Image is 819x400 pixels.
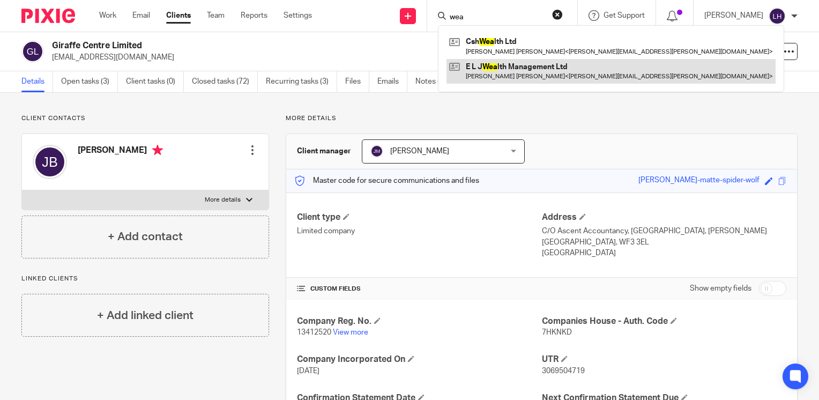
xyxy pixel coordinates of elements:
[126,71,184,92] a: Client tasks (0)
[78,145,163,158] h4: [PERSON_NAME]
[377,71,407,92] a: Emails
[542,367,585,375] span: 3069504719
[542,316,786,327] h4: Companies House - Auth. Code
[638,175,760,187] div: [PERSON_NAME]-matte-spider-wolf
[284,10,312,21] a: Settings
[297,226,541,236] p: Limited company
[132,10,150,21] a: Email
[297,285,541,293] h4: CUSTOM FIELDS
[690,283,751,294] label: Show empty fields
[297,146,351,157] h3: Client manager
[33,145,67,179] img: svg%3E
[52,52,652,63] p: [EMAIL_ADDRESS][DOMAIN_NAME]
[542,237,786,248] p: [GEOGRAPHIC_DATA], WF3 3EL
[542,354,786,365] h4: UTR
[21,71,53,92] a: Details
[345,71,369,92] a: Files
[449,13,545,23] input: Search
[21,275,269,283] p: Linked clients
[21,114,269,123] p: Client contacts
[192,71,258,92] a: Closed tasks (72)
[297,354,541,365] h4: Company Incorporated On
[266,71,337,92] a: Recurring tasks (3)
[390,147,449,155] span: [PERSON_NAME]
[297,367,319,375] span: [DATE]
[542,212,786,223] h4: Address
[415,71,455,92] a: Notes (0)
[166,10,191,21] a: Clients
[294,175,479,186] p: Master code for secure communications and files
[52,40,532,51] h2: Giraffe Centre Limited
[370,145,383,158] img: svg%3E
[297,316,541,327] h4: Company Reg. No.
[108,228,183,245] h4: + Add contact
[286,114,798,123] p: More details
[297,212,541,223] h4: Client type
[61,71,118,92] a: Open tasks (3)
[205,196,241,204] p: More details
[604,12,645,19] span: Get Support
[297,329,331,336] span: 13412520
[207,10,225,21] a: Team
[542,226,786,236] p: C/O Ascent Accountancy, [GEOGRAPHIC_DATA], [PERSON_NAME]
[241,10,267,21] a: Reports
[704,10,763,21] p: [PERSON_NAME]
[152,145,163,155] i: Primary
[21,40,44,63] img: svg%3E
[97,307,193,324] h4: + Add linked client
[99,10,116,21] a: Work
[552,9,563,20] button: Clear
[542,248,786,258] p: [GEOGRAPHIC_DATA]
[333,329,368,336] a: View more
[21,9,75,23] img: Pixie
[542,329,572,336] span: 7HKNKD
[769,8,786,25] img: svg%3E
